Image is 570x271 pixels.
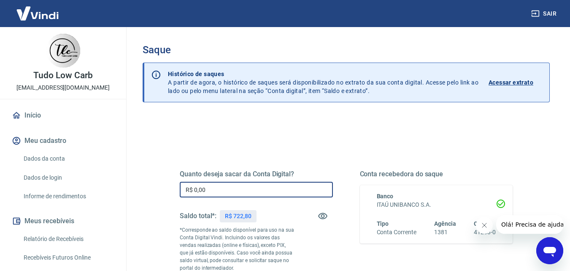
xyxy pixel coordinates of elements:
[16,83,110,92] p: [EMAIL_ADDRESS][DOMAIN_NAME]
[5,6,71,13] span: Olá! Precisa de ajuda?
[20,188,116,205] a: Informe de rendimentos
[489,70,543,95] a: Acessar extrato
[225,212,251,221] p: R$ 722,80
[180,212,216,220] h5: Saldo total*:
[476,217,493,234] iframe: Fechar mensagem
[180,170,333,178] h5: Quanto deseja sacar da Conta Digital?
[20,249,116,266] a: Recebíveis Futuros Online
[20,150,116,167] a: Dados da conta
[377,228,416,237] h6: Conta Corrente
[10,131,116,150] button: Meu cadastro
[377,220,389,227] span: Tipo
[489,78,533,87] p: Acessar extrato
[46,34,80,68] img: 092b66a1-269f-484b-a6ef-d60da104ea9d.jpeg
[168,70,478,78] p: Histórico de saques
[536,237,563,264] iframe: Botão para abrir a janela de mensagens
[474,228,496,237] h6: 41283-0
[168,70,478,95] p: A partir de agora, o histórico de saques será disponibilizado no extrato da sua conta digital. Ac...
[10,212,116,230] button: Meus recebíveis
[360,170,513,178] h5: Conta recebedora do saque
[10,106,116,125] a: Início
[10,0,65,26] img: Vindi
[377,193,394,200] span: Banco
[474,220,490,227] span: Conta
[33,71,92,80] p: Tudo Low Carb
[434,228,456,237] h6: 1381
[377,200,496,209] h6: ITAÚ UNIBANCO S.A.
[143,44,550,56] h3: Saque
[434,220,456,227] span: Agência
[529,6,560,22] button: Sair
[20,169,116,186] a: Dados de login
[496,215,563,234] iframe: Mensagem da empresa
[20,230,116,248] a: Relatório de Recebíveis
